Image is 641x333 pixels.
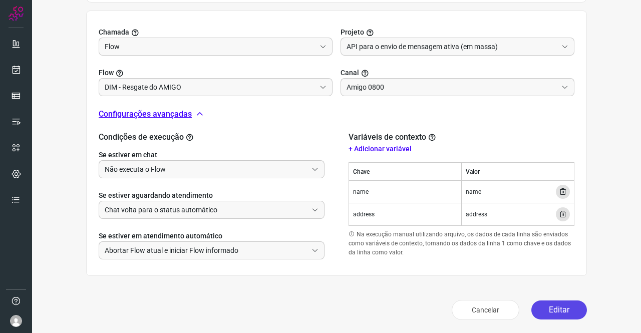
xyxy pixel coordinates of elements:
input: Selecione [105,201,307,218]
td: address [349,203,462,226]
td: name [349,181,462,203]
span: address [466,210,487,219]
input: Você precisa criar/selecionar um Projeto. [105,79,315,96]
label: Se estiver aguardando atendimento [99,190,325,201]
h2: Variáveis de contexto [349,132,438,142]
span: Chamada [99,27,129,38]
label: Se estiver em atendimento automático [99,231,325,241]
input: Selecionar projeto [105,38,315,55]
img: avatar-user-boy.jpg [10,315,22,327]
button: Cancelar [452,300,519,320]
input: Selecione [105,161,307,178]
p: Configurações avançadas [99,108,192,120]
span: name [466,187,481,196]
input: Selecione [105,242,307,259]
h2: Condições de execução [99,132,325,142]
th: Valor [462,163,574,181]
input: Selecione um canal [347,79,557,96]
p: Na execução manual utilizando arquivo, os dados de cada linha são enviados como variáveis de cont... [349,230,574,257]
input: Selecionar projeto [347,38,557,55]
img: Logo [9,6,24,21]
span: Projeto [341,27,364,38]
label: Se estiver em chat [99,150,325,160]
p: + Adicionar variável [349,144,574,154]
button: Editar [531,300,587,319]
span: Flow [99,68,114,78]
span: Canal [341,68,359,78]
th: Chave [349,163,462,181]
